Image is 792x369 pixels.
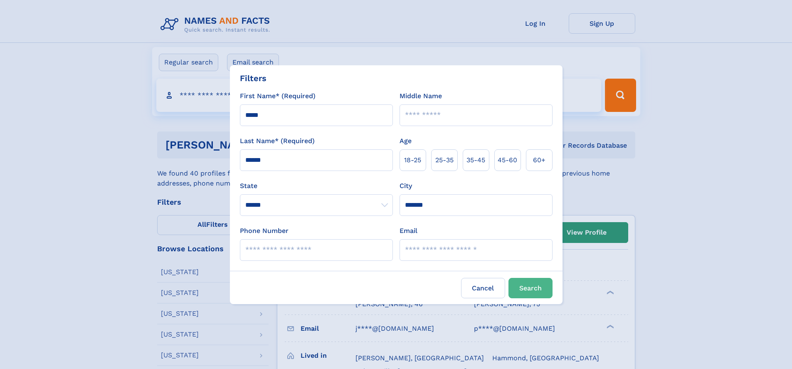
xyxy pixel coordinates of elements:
label: Age [400,136,412,146]
span: 35‑45 [466,155,485,165]
label: Phone Number [240,226,289,236]
span: 18‑25 [404,155,421,165]
label: Cancel [461,278,505,298]
label: First Name* (Required) [240,91,316,101]
span: 25‑35 [435,155,454,165]
label: Last Name* (Required) [240,136,315,146]
div: Filters [240,72,266,84]
label: Email [400,226,417,236]
span: 60+ [533,155,545,165]
label: State [240,181,393,191]
label: Middle Name [400,91,442,101]
span: 45‑60 [498,155,517,165]
button: Search [508,278,553,298]
label: City [400,181,412,191]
